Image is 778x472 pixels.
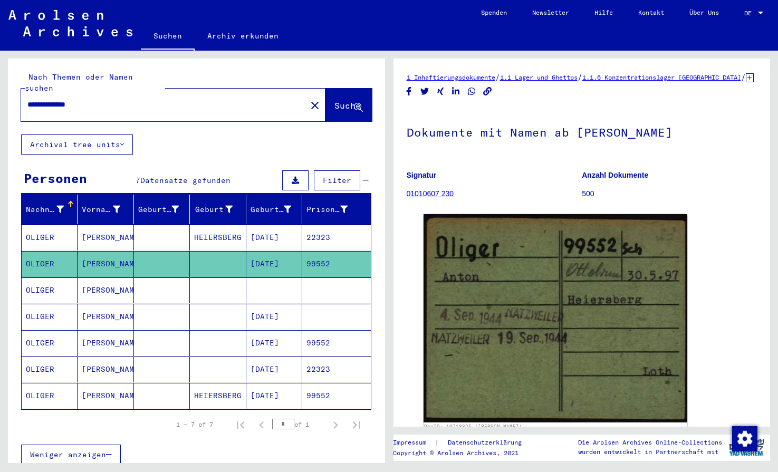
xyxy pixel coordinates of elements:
[582,188,757,199] p: 500
[323,176,351,185] span: Filter
[500,73,578,81] a: 1.1 Lager und Ghettos
[78,304,133,330] mat-cell: [PERSON_NAME]
[246,383,302,409] mat-cell: [DATE]
[419,85,430,98] button: Share on Twitter
[732,426,757,451] div: Zustimmung ändern
[30,450,106,459] span: Weniger anzeigen
[21,134,133,155] button: Archival tree units
[325,89,372,121] button: Suche
[407,73,495,81] a: 1 Inhaftierungsdokumente
[22,383,78,409] mat-cell: OLIGER
[302,251,370,277] mat-cell: 99552
[393,437,435,448] a: Impressum
[582,73,741,81] a: 1.1.6 Konzentrationslager [GEOGRAPHIC_DATA]
[176,420,213,429] div: 1 – 7 of 7
[435,85,446,98] button: Share on Xing
[407,108,757,155] h1: Dokumente mit Namen ab [PERSON_NAME]
[334,100,361,111] span: Suche
[495,72,500,82] span: /
[272,419,325,429] div: of 1
[78,277,133,303] mat-cell: [PERSON_NAME]
[194,201,245,218] div: Geburt‏
[302,383,370,409] mat-cell: 99552
[78,357,133,382] mat-cell: [PERSON_NAME]
[407,171,437,179] b: Signatur
[78,195,133,224] mat-header-cell: Vorname
[8,10,132,36] img: Arolsen_neg.svg
[578,447,722,457] p: wurden entwickelt in Partnerschaft mit
[22,251,78,277] mat-cell: OLIGER
[246,225,302,251] mat-cell: [DATE]
[246,195,302,224] mat-header-cell: Geburtsdatum
[26,201,77,218] div: Nachname
[246,251,302,277] mat-cell: [DATE]
[22,304,78,330] mat-cell: OLIGER
[190,225,246,251] mat-cell: HEIERSBERG
[82,204,120,215] div: Vorname
[302,195,370,224] mat-header-cell: Prisoner #
[78,251,133,277] mat-cell: [PERSON_NAME]
[190,195,246,224] mat-header-cell: Geburt‏
[251,201,304,218] div: Geburtsdatum
[230,414,251,435] button: First page
[407,189,454,198] a: 01010607 230
[393,437,534,448] div: |
[450,85,462,98] button: Share on LinkedIn
[21,445,121,465] button: Weniger anzeigen
[578,438,722,447] p: Die Arolsen Archives Online-Collections
[744,9,756,17] span: DE
[424,214,688,422] img: 001.jpg
[140,176,230,185] span: Datensätze gefunden
[246,330,302,356] mat-cell: [DATE]
[732,426,757,451] img: Zustimmung ändern
[302,225,370,251] mat-cell: 22323
[22,195,78,224] mat-header-cell: Nachname
[22,330,78,356] mat-cell: OLIGER
[24,169,87,188] div: Personen
[741,72,746,82] span: /
[251,204,291,215] div: Geburtsdatum
[22,277,78,303] mat-cell: OLIGER
[424,423,522,429] a: DocID: 10718825 ([PERSON_NAME])
[466,85,477,98] button: Share on WhatsApp
[578,72,582,82] span: /
[78,225,133,251] mat-cell: [PERSON_NAME]
[138,204,179,215] div: Geburtsname
[246,357,302,382] mat-cell: [DATE]
[26,204,64,215] div: Nachname
[309,99,321,112] mat-icon: close
[582,171,648,179] b: Anzahl Dokumente
[78,330,133,356] mat-cell: [PERSON_NAME]
[393,448,534,458] p: Copyright © Arolsen Archives, 2021
[136,176,140,185] span: 7
[134,195,190,224] mat-header-cell: Geburtsname
[25,72,133,93] mat-label: Nach Themen oder Namen suchen
[325,414,346,435] button: Next page
[306,204,347,215] div: Prisoner #
[346,414,367,435] button: Last page
[22,225,78,251] mat-cell: OLIGER
[195,23,291,49] a: Archiv erkunden
[439,437,534,448] a: Datenschutzerklärung
[251,414,272,435] button: Previous page
[141,23,195,51] a: Suchen
[302,330,370,356] mat-cell: 99552
[246,304,302,330] mat-cell: [DATE]
[22,357,78,382] mat-cell: OLIGER
[314,170,360,190] button: Filter
[304,94,325,115] button: Clear
[302,357,370,382] mat-cell: 22323
[727,434,766,460] img: yv_logo.png
[194,204,232,215] div: Geburt‏
[306,201,360,218] div: Prisoner #
[482,85,493,98] button: Copy link
[190,383,246,409] mat-cell: HEIERSBERG
[82,201,133,218] div: Vorname
[138,201,192,218] div: Geburtsname
[78,383,133,409] mat-cell: [PERSON_NAME]
[404,85,415,98] button: Share on Facebook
